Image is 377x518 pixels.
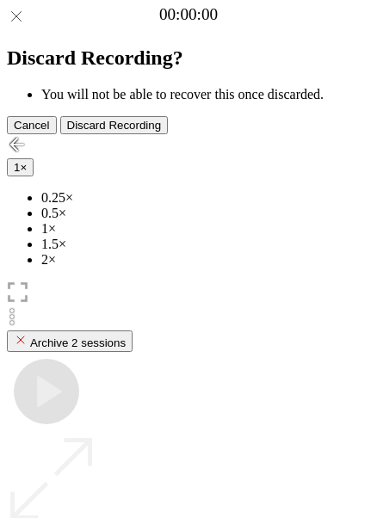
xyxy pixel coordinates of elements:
button: Cancel [7,116,57,134]
span: 1 [14,161,20,174]
li: 1.5× [41,237,370,252]
button: Archive 2 sessions [7,330,133,352]
button: 1× [7,158,34,176]
button: Discard Recording [60,116,169,134]
li: 2× [41,252,370,268]
h2: Discard Recording? [7,46,370,70]
li: 1× [41,221,370,237]
a: 00:00:00 [159,5,218,24]
li: 0.25× [41,190,370,206]
div: Archive 2 sessions [14,333,126,349]
li: 0.5× [41,206,370,221]
li: You will not be able to recover this once discarded. [41,87,370,102]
